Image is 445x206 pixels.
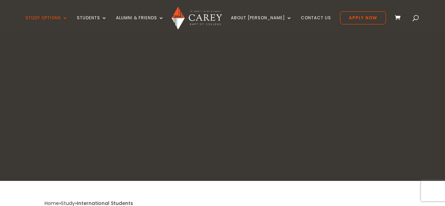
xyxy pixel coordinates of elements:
a: Apply Now [340,11,386,24]
a: Students [77,15,107,32]
a: About [PERSON_NAME] [231,15,292,32]
a: Contact Us [301,15,331,32]
a: Alumni & Friends [116,15,164,32]
a: Study Options [25,15,68,32]
img: Carey Baptist College [172,7,222,30]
